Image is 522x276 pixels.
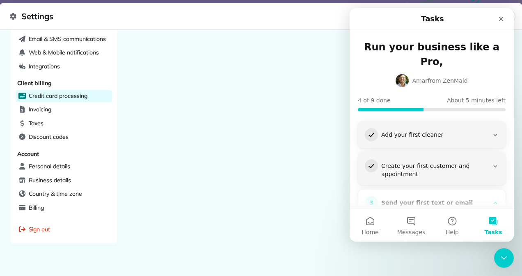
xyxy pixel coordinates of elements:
span: Invoicing [29,105,52,113]
span: Account [17,150,39,158]
a: Web & Mobile notifications [16,47,112,59]
span: Personal details [29,162,70,170]
span: Taxes [29,119,44,127]
a: Business details [16,174,112,187]
a: Personal details [16,161,112,173]
span: Web & Mobile notifications [29,48,99,57]
span: Client billing [17,79,52,87]
iframe: Intercom live chat [350,8,514,242]
span: Email & SMS communications [29,35,106,43]
a: Country & time zone [16,188,112,200]
span: Discount codes [29,133,69,141]
a: Billing [16,202,112,214]
span: Credit card processing [29,92,87,100]
a: Invoicing [16,104,112,116]
span: Settings [10,10,503,23]
a: Discount codes [16,131,112,143]
span: Business details [29,176,71,184]
span: Sign out [29,225,50,233]
span: Integrations [29,62,60,70]
span: Billing [29,204,44,212]
a: Integrations [16,61,112,73]
span: Country & time zone [29,190,82,198]
iframe: Intercom live chat [494,248,514,268]
a: Taxes [16,118,112,130]
a: Email & SMS communications [16,33,112,45]
a: Sign out [16,224,112,236]
a: Credit card processing [16,90,112,102]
